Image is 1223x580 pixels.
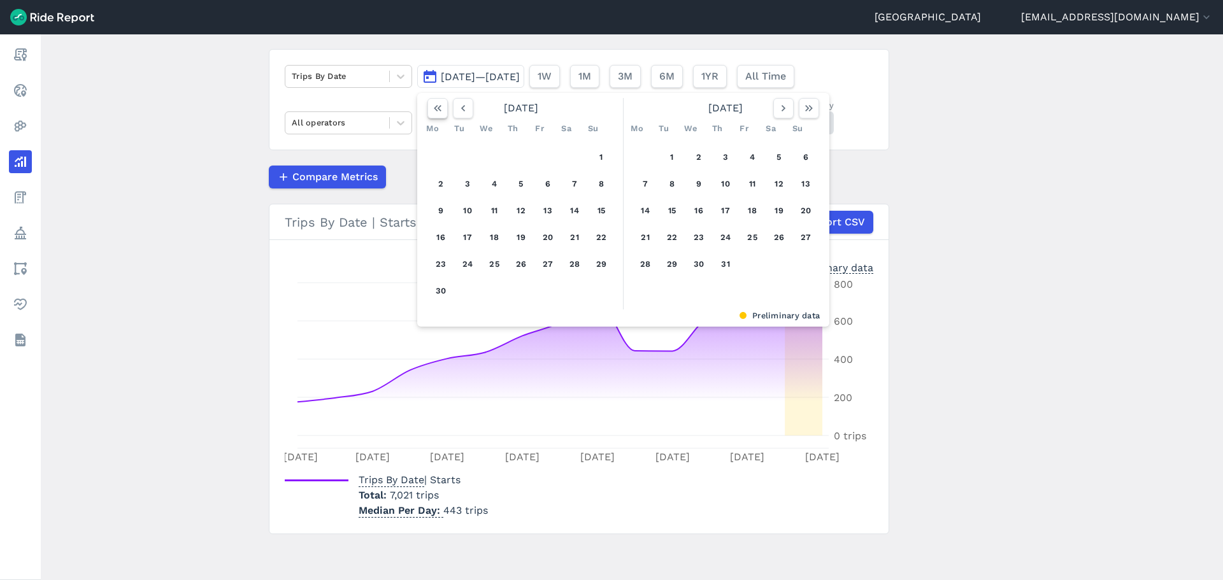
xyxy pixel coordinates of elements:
[796,227,816,248] button: 27
[457,227,478,248] button: 17
[796,174,816,194] button: 13
[564,201,585,221] button: 14
[359,500,443,518] span: Median Per Day
[635,201,655,221] button: 14
[484,227,504,248] button: 18
[834,353,853,365] tspan: 400
[805,451,840,463] tspan: [DATE]
[564,254,585,274] button: 28
[9,293,32,316] a: Health
[359,474,461,486] span: | Starts
[769,227,789,248] button: 26
[591,201,611,221] button: 15
[737,65,794,88] button: All Time
[431,254,451,274] button: 23
[715,254,736,274] button: 31
[742,201,762,221] button: 18
[730,451,764,463] tspan: [DATE]
[9,150,32,173] a: Analyze
[538,69,552,84] span: 1W
[834,278,853,290] tspan: 800
[511,254,531,274] button: 26
[769,201,789,221] button: 19
[651,65,683,88] button: 6M
[707,118,727,139] div: Th
[635,227,655,248] button: 21
[359,489,390,501] span: Total
[689,254,709,274] button: 30
[834,430,866,442] tspan: 0 trips
[417,65,524,88] button: [DATE]—[DATE]
[10,9,94,25] img: Ride Report
[715,201,736,221] button: 17
[689,147,709,167] button: 2
[715,174,736,194] button: 10
[693,65,727,88] button: 1YR
[742,174,762,194] button: 11
[9,79,32,102] a: Realtime
[834,392,852,404] tspan: 200
[745,69,786,84] span: All Time
[529,65,560,88] button: 1W
[662,227,682,248] button: 22
[285,211,873,234] div: Trips By Date | Starts
[355,451,390,463] tspan: [DATE]
[431,227,451,248] button: 16
[431,201,451,221] button: 9
[449,118,469,139] div: Tu
[583,118,603,139] div: Su
[430,451,464,463] tspan: [DATE]
[618,69,633,84] span: 3M
[484,174,504,194] button: 4
[580,451,615,463] tspan: [DATE]
[742,147,762,167] button: 4
[538,174,558,194] button: 6
[529,118,550,139] div: Fr
[792,260,873,274] div: Preliminary data
[742,227,762,248] button: 25
[662,174,682,194] button: 8
[564,227,585,248] button: 21
[591,147,611,167] button: 1
[359,503,488,518] p: 443 trips
[689,227,709,248] button: 23
[441,71,520,83] span: [DATE]—[DATE]
[269,166,386,188] button: Compare Metrics
[591,227,611,248] button: 22
[511,227,531,248] button: 19
[875,10,981,25] a: [GEOGRAPHIC_DATA]
[505,451,540,463] tspan: [DATE]
[422,98,620,118] div: [DATE]
[359,470,424,487] span: Trips By Date
[9,186,32,209] a: Fees
[635,254,655,274] button: 28
[390,489,439,501] span: 7,021 trips
[431,174,451,194] button: 2
[734,118,754,139] div: Fr
[662,201,682,221] button: 15
[538,227,558,248] button: 20
[457,254,478,274] button: 24
[654,118,674,139] div: Tu
[680,118,701,139] div: We
[556,118,576,139] div: Sa
[538,201,558,221] button: 13
[476,118,496,139] div: We
[9,222,32,244] a: Policy
[511,201,531,221] button: 12
[578,69,591,84] span: 1M
[9,115,32,138] a: Heatmaps
[427,309,820,322] div: Preliminary data
[283,451,318,463] tspan: [DATE]
[484,201,504,221] button: 11
[834,315,853,327] tspan: 600
[808,215,865,230] span: Export CSV
[796,147,816,167] button: 6
[689,201,709,221] button: 16
[1021,10,1213,25] button: [EMAIL_ADDRESS][DOMAIN_NAME]
[627,118,647,139] div: Mo
[9,329,32,351] a: Datasets
[769,174,789,194] button: 12
[662,254,682,274] button: 29
[796,201,816,221] button: 20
